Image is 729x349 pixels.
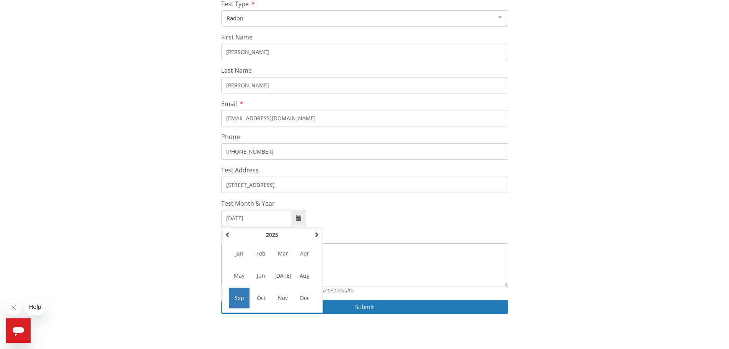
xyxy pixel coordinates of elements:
span: Sep [229,288,250,308]
span: Last Name [221,66,252,75]
span: Jan [229,243,250,264]
span: Mar [272,243,293,264]
span: Aug [294,265,315,286]
span: Radon [225,14,493,22]
span: Phone [221,133,240,141]
span: [DATE] [272,265,293,286]
span: Feb [251,243,271,264]
span: Test Address [221,166,259,174]
iframe: Button to launch messaging window [6,318,31,343]
span: Dec [294,288,315,308]
span: Nov [272,288,293,308]
span: Jun [251,265,271,286]
span: May [229,265,250,286]
span: First Name [221,33,253,41]
span: Previous Year [225,232,230,237]
span: Test Month & Year [221,199,275,208]
button: Submit [221,300,508,314]
span: Apr [294,243,315,264]
span: Oct [251,288,271,308]
div: Provide any info that could help us locate your test results [221,287,508,294]
span: Email [221,100,237,108]
iframe: Message from company [24,298,45,315]
iframe: Close message [6,300,21,315]
th: Select Year [232,229,312,241]
span: Next Year [314,232,319,237]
